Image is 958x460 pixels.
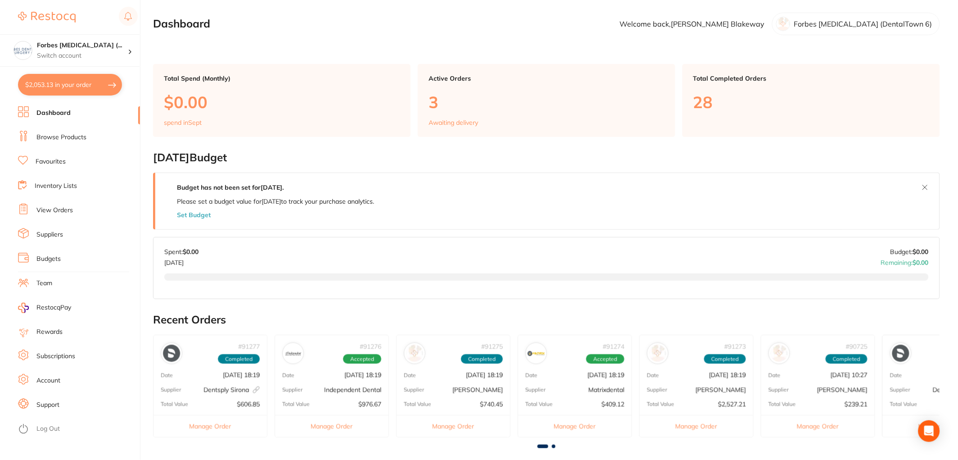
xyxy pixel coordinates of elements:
p: Please set a budget value for [DATE] to track your purchase analytics. [177,198,374,205]
a: RestocqPay [18,303,71,313]
p: Total Value [768,401,796,407]
p: # 91276 [360,343,381,350]
strong: $0.00 [183,248,199,256]
a: Suppliers [36,230,63,239]
p: Total Spend (Monthly) [164,75,400,82]
span: Completed [826,354,868,364]
h2: [DATE] Budget [153,151,940,164]
img: Independent Dental [285,345,302,362]
h2: Dashboard [153,18,210,30]
p: [PERSON_NAME] [696,386,746,393]
a: Total Spend (Monthly)$0.00spend inSept [153,64,411,137]
p: Forbes [MEDICAL_DATA] (DentalTown 6) [794,20,932,28]
a: Inventory Lists [35,182,77,191]
strong: $0.00 [913,248,929,256]
img: Adam Dental [406,345,423,362]
p: Total Value [525,401,553,407]
p: Dentsply Sirona [203,386,260,393]
p: $0.00 [164,93,400,111]
span: Completed [461,354,503,364]
p: Supplier [282,387,303,393]
p: spend in Sept [164,119,202,126]
p: Supplier [890,387,910,393]
img: Forbes Dental Surgery (DentalTown 6) [14,41,32,59]
a: Account [36,376,60,385]
a: View Orders [36,206,73,215]
p: # 91274 [603,343,624,350]
img: RestocqPay [18,303,29,313]
p: Welcome back, [PERSON_NAME] Blakeway [620,20,765,28]
p: Date [404,372,416,378]
p: Date [890,372,902,378]
p: Supplier [161,387,181,393]
p: $2,527.21 [718,401,746,408]
p: Spent: [164,248,199,255]
p: $239.21 [845,401,868,408]
p: Total Completed Orders [693,75,929,82]
p: $740.45 [480,401,503,408]
button: Manage Order [154,415,267,437]
p: # 91275 [481,343,503,350]
span: Completed [218,354,260,364]
p: Date [282,372,294,378]
p: Supplier [525,387,546,393]
button: Log Out [18,422,137,437]
p: Total Value [647,401,674,407]
p: Total Value [161,401,188,407]
p: [PERSON_NAME] [817,386,868,393]
img: Matrixdental [528,345,545,362]
p: # 91273 [724,343,746,350]
span: Accepted [586,354,624,364]
h2: Recent Orders [153,314,940,326]
p: [DATE] 18:19 [223,371,260,378]
p: Date [525,372,538,378]
p: [DATE] 18:19 [709,371,746,378]
p: Supplier [647,387,667,393]
a: Dashboard [36,109,71,118]
button: Manage Order [640,415,753,437]
p: $409.12 [601,401,624,408]
button: $2,053.13 in your order [18,74,122,96]
p: Total Value [282,401,310,407]
p: Active Orders [429,75,664,82]
p: Date [161,372,173,378]
span: RestocqPay [36,303,71,312]
p: Date [768,372,781,378]
a: Restocq Logo [18,7,76,27]
p: Total Value [890,401,917,407]
a: Total Completed Orders28 [682,64,940,137]
a: Subscriptions [36,352,75,361]
p: Total Value [404,401,431,407]
span: Completed [704,354,746,364]
p: 3 [429,93,664,111]
img: Dentsply Sirona [892,345,909,362]
p: Supplier [768,387,789,393]
p: Remaining: [881,255,929,266]
span: Accepted [343,354,381,364]
p: Awaiting delivery [429,119,478,126]
a: Browse Products [36,133,86,142]
p: [DATE] 10:27 [831,371,868,378]
p: Supplier [404,387,424,393]
a: Active Orders3Awaiting delivery [418,64,675,137]
p: # 91277 [238,343,260,350]
strong: Budget has not been set for [DATE] . [177,183,284,191]
p: [DATE] 18:19 [344,371,381,378]
button: Set Budget [177,211,211,219]
img: Restocq Logo [18,12,76,23]
p: $976.67 [358,401,381,408]
a: Team [36,279,52,288]
p: [DATE] 18:19 [587,371,624,378]
a: Favourites [36,157,66,166]
p: [DATE] [164,255,199,266]
a: Rewards [36,328,63,337]
div: Open Intercom Messenger [918,420,940,442]
strong: $0.00 [913,259,929,267]
a: Support [36,401,59,410]
a: Log Out [36,424,60,433]
p: Independent Dental [324,386,381,393]
img: Adam Dental [771,345,788,362]
button: Manage Order [761,415,875,437]
p: [PERSON_NAME] [452,386,503,393]
p: Budget: [890,248,929,255]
